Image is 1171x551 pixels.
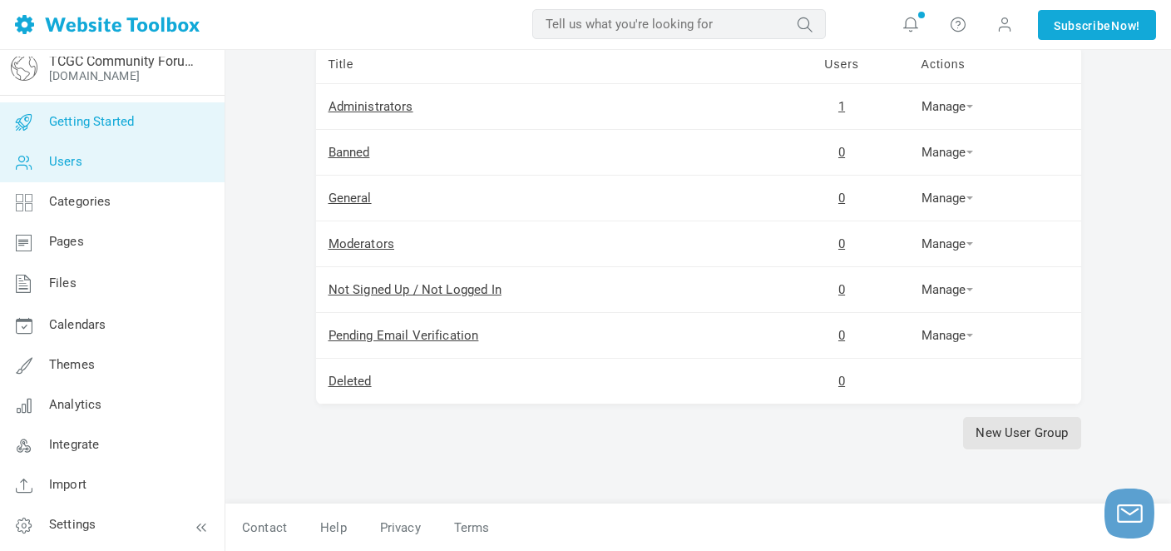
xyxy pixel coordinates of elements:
span: Pages [49,234,84,249]
a: Manage [921,236,973,251]
button: Launch chat [1104,489,1154,539]
a: Terms [437,514,490,543]
td: Title [316,46,775,84]
span: Categories [49,194,111,209]
td: Users [775,46,909,84]
span: Calendars [49,317,106,332]
a: Pending Email Verification [329,328,479,343]
a: Manage [921,328,973,343]
a: 0 [838,145,845,160]
a: Administrators [329,99,413,114]
a: Help [304,514,363,543]
span: Integrate [49,437,99,452]
a: New User Group [963,417,1080,449]
a: 0 [838,282,845,297]
span: Getting Started [49,114,134,129]
a: Privacy [363,514,437,543]
span: Users [49,154,82,169]
a: Banned [329,145,370,160]
a: SubscribeNow! [1038,10,1156,40]
span: Files [49,275,77,290]
a: TCGC Community Forum [49,53,194,69]
a: 0 [838,191,845,206]
a: Contact [225,514,304,543]
a: Moderators [329,236,395,251]
a: Not Signed Up / Not Logged In [329,282,502,297]
input: Tell us what you're looking for [532,9,826,39]
span: Now! [1111,17,1140,35]
a: 0 [838,328,845,343]
span: Settings [49,517,96,532]
span: Themes [49,357,95,372]
a: Manage [921,191,973,206]
a: Manage [921,145,973,160]
img: globe-icon.png [11,54,37,81]
a: 0 [838,374,845,389]
td: Actions [909,46,1081,84]
a: 0 [838,236,845,251]
a: Deleted [329,374,372,389]
a: 1 [838,99,845,114]
a: Manage [921,99,973,114]
span: Analytics [49,397,101,412]
a: Manage [921,282,973,297]
a: General [329,191,372,206]
a: [DOMAIN_NAME] [49,69,140,82]
span: Import [49,477,86,492]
